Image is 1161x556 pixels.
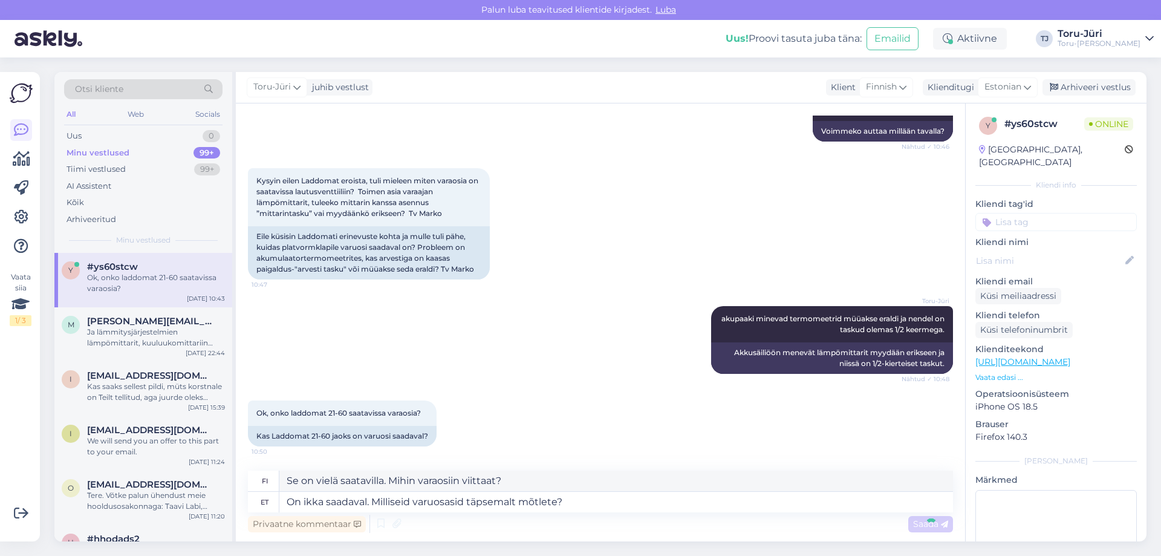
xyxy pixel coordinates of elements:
[256,408,421,417] span: Ok, onko laddomat 21-60 saatavissa varaosia?
[975,198,1137,211] p: Kliendi tag'id
[923,81,974,94] div: Klienditugi
[67,214,116,226] div: Arhiveeritud
[721,314,946,334] span: akupaaki minevad termomeetrid müüakse eraldi ja nendel on taskud olemas 1/2 keermega.
[248,426,437,446] div: Kas Laddomat 21-60 jaoks on varuosi saadaval?
[813,121,953,142] div: Voimmeko auttaa millään tavalla?
[116,235,171,246] span: Minu vestlused
[975,180,1137,191] div: Kliendi info
[64,106,78,122] div: All
[975,401,1137,413] p: iPhone OS 18.5
[10,315,31,326] div: 1 / 3
[975,288,1061,304] div: Küsi meiliaadressi
[307,81,369,94] div: juhib vestlust
[70,429,72,438] span: i
[902,374,949,384] span: Nähtud ✓ 10:48
[87,479,213,490] span: ojudanova@gmail.com
[188,403,225,412] div: [DATE] 15:39
[87,261,138,272] span: #ys60stcw
[68,266,73,275] span: y
[975,474,1137,486] p: Märkmed
[979,143,1125,169] div: [GEOGRAPHIC_DATA], [GEOGRAPHIC_DATA]
[1042,79,1136,96] div: Arhiveeri vestlus
[75,83,123,96] span: Otsi kliente
[652,4,680,15] span: Luba
[726,31,862,46] div: Proovi tasuta juba täna:
[975,372,1137,383] p: Vaata edasi ...
[70,374,72,384] span: i
[1004,117,1084,131] div: # ys60stcw
[87,490,225,512] div: Tere. Võtke palun ühendust meie hooldusosakonnaga: Taavi Labi, [EMAIL_ADDRESS][DOMAIN_NAME], 5190...
[902,142,949,151] span: Nähtud ✓ 10:46
[975,213,1137,231] input: Lisa tag
[986,121,990,130] span: y
[1084,117,1133,131] span: Online
[186,348,225,358] div: [DATE] 22:44
[10,82,33,105] img: Askly Logo
[975,343,1137,356] p: Klienditeekond
[68,320,74,329] span: m
[67,130,82,142] div: Uus
[252,447,297,456] span: 10:50
[87,381,225,403] div: Kas saaks sellest pildi, müts korstnale on Teilt tellitud, aga juurde oleks kraed vaja ,mis villa...
[975,275,1137,288] p: Kliendi email
[975,431,1137,443] p: Firefox 140.3
[187,294,225,303] div: [DATE] 10:43
[68,483,74,492] span: o
[1058,29,1154,48] a: Toru-JüriToru-[PERSON_NAME]
[867,27,919,50] button: Emailid
[252,280,297,289] span: 10:47
[975,236,1137,249] p: Kliendi nimi
[67,180,111,192] div: AI Assistent
[984,80,1021,94] span: Estonian
[87,436,225,457] div: We will send you an offer to this part to your email.
[68,538,74,547] span: h
[975,418,1137,431] p: Brauser
[87,534,140,545] span: #hhodads2
[975,388,1137,401] p: Operatsioonisüsteem
[726,33,749,44] b: Uus!
[189,512,225,521] div: [DATE] 11:20
[256,176,480,218] span: Kysyin eilen Laddomat eroista, tuli mieleen miten varaosia on saatavissa lautusventtiiliin? Toime...
[866,80,897,94] span: Finnish
[193,147,220,159] div: 99+
[975,309,1137,322] p: Kliendi telefon
[248,226,490,280] div: Eile küsisin Laddomati erinevuste kohta ja mulle tuli pähe, kuidas platvormklapile varuosi saadav...
[87,272,225,294] div: Ok, onko laddomat 21-60 saatavissa varaosia?
[976,254,1123,267] input: Lisa nimi
[711,342,953,374] div: Akkusäiliöön menevät lämpömittarit myydään erikseen ja niissä on 1/2-kierteiset taskut.
[125,106,146,122] div: Web
[933,28,1007,50] div: Aktiivne
[189,457,225,466] div: [DATE] 11:24
[826,81,856,94] div: Klient
[1058,39,1140,48] div: Toru-[PERSON_NAME]
[67,197,84,209] div: Kõik
[87,327,225,348] div: Ja lämmitysjärjestelmien lämpömittarit, kuuluukomittariin myös mittarintasku ( suojaputki)?
[67,163,126,175] div: Tiimi vestlused
[975,356,1070,367] a: [URL][DOMAIN_NAME]
[975,456,1137,466] div: [PERSON_NAME]
[1036,30,1053,47] div: TJ
[1058,29,1140,39] div: Toru-Jüri
[87,370,213,381] span: indrek.ermel@mail.ee
[904,296,949,306] span: Toru-Jüri
[975,322,1073,338] div: Küsi telefoninumbrit
[87,316,213,327] span: marko.rantasen@gmail.com
[87,425,213,436] span: info.artmarka@gmail.com
[194,163,220,175] div: 99+
[203,130,220,142] div: 0
[193,106,223,122] div: Socials
[67,147,129,159] div: Minu vestlused
[10,272,31,326] div: Vaata siia
[253,80,291,94] span: Toru-Jüri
